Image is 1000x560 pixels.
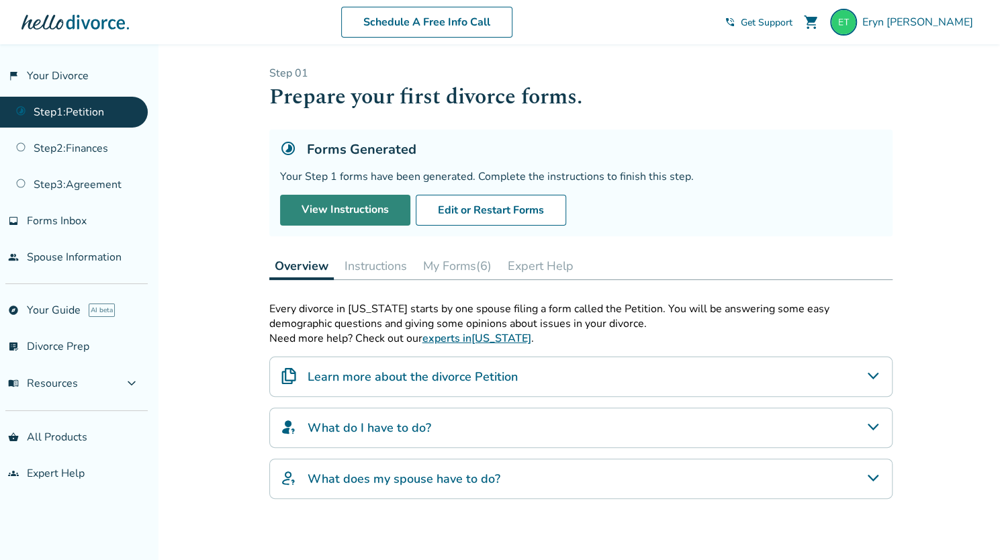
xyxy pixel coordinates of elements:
[341,7,512,38] a: Schedule A Free Info Call
[8,305,19,316] span: explore
[416,195,566,226] button: Edit or Restart Forms
[8,252,19,263] span: people
[8,432,19,442] span: shopping_basket
[269,66,893,81] p: Step 0 1
[269,459,893,499] div: What does my spouse have to do?
[725,17,735,28] span: phone_in_talk
[308,419,431,436] h4: What do I have to do?
[280,195,410,226] a: View Instructions
[339,252,412,279] button: Instructions
[725,16,792,29] a: phone_in_talkGet Support
[308,368,518,385] h4: Learn more about the divorce Petition
[307,140,416,158] h5: Forms Generated
[27,214,87,228] span: Forms Inbox
[8,341,19,352] span: list_alt_check
[502,252,579,279] button: Expert Help
[280,169,882,184] div: Your Step 1 forms have been generated. Complete the instructions to finish this step.
[269,301,893,331] p: Every divorce in [US_STATE] starts by one spouse filing a form called the Petition. You will be a...
[89,304,115,317] span: AI beta
[269,252,334,280] button: Overview
[933,496,1000,560] iframe: Chat Widget
[8,216,19,226] span: inbox
[830,9,857,36] img: eryninouye@gmail.com
[281,368,297,384] img: Learn more about the divorce Petition
[281,470,297,486] img: What does my spouse have to do?
[124,375,140,391] span: expand_more
[8,71,19,81] span: flag_2
[269,408,893,448] div: What do I have to do?
[269,81,893,113] h1: Prepare your first divorce forms.
[418,252,497,279] button: My Forms(6)
[8,376,78,391] span: Resources
[281,419,297,435] img: What do I have to do?
[269,331,893,346] p: Need more help? Check out our .
[741,16,792,29] span: Get Support
[269,357,893,397] div: Learn more about the divorce Petition
[422,331,531,346] a: experts in[US_STATE]
[8,378,19,389] span: menu_book
[308,470,500,487] h4: What does my spouse have to do?
[8,468,19,479] span: groups
[862,15,979,30] span: Eryn [PERSON_NAME]
[803,14,819,30] span: shopping_cart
